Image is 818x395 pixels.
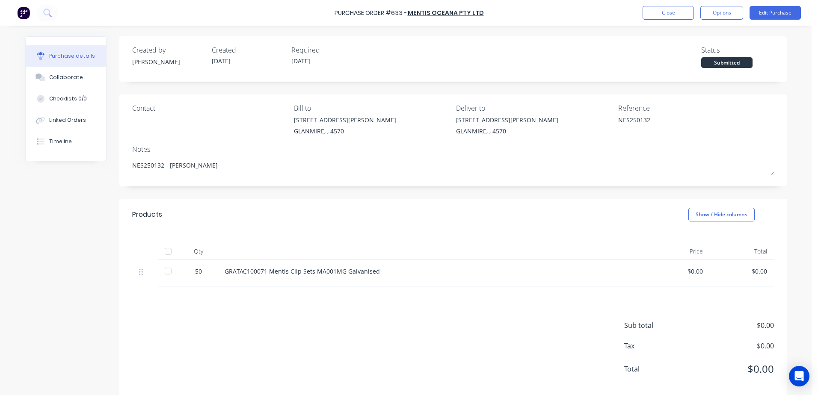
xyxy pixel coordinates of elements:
button: Collaborate [26,67,106,88]
button: Show / Hide columns [688,208,755,221]
button: Purchase details [26,45,106,67]
div: Status [701,45,774,55]
span: Total [624,364,688,374]
button: Timeline [26,131,106,152]
span: $0.00 [688,361,774,377]
button: Options [700,6,743,20]
span: Tax [624,341,688,351]
div: Contact [132,103,288,113]
div: Bill to [294,103,450,113]
span: Sub total [624,320,688,330]
img: Factory [17,6,30,19]
div: GLANMIRE, , 4570 [456,127,558,136]
div: Reference [618,103,774,113]
div: [STREET_ADDRESS][PERSON_NAME] [294,115,396,124]
button: Linked Orders [26,109,106,131]
span: $0.00 [688,320,774,330]
div: $0.00 [717,267,767,276]
div: Purchase details [49,52,95,60]
div: Timeline [49,138,72,145]
div: $0.00 [652,267,703,276]
button: Close [643,6,694,20]
div: Created [212,45,285,55]
div: GLANMIRE, , 4570 [294,127,396,136]
div: 50 [186,267,211,276]
button: Edit Purchase [750,6,801,20]
div: Total [710,243,774,260]
div: Qty [179,243,218,260]
div: [STREET_ADDRESS][PERSON_NAME] [456,115,558,124]
div: Products [132,209,162,220]
div: Linked Orders [49,116,86,124]
div: Submitted [701,57,753,68]
div: Price [646,243,710,260]
div: [PERSON_NAME] [132,57,205,66]
div: GRATAC100071 Mentis Clip Sets MA001MG Galvanised [225,267,639,276]
button: Checklists 0/0 [26,88,106,109]
div: Checklists 0/0 [49,95,87,103]
div: Deliver to [456,103,612,113]
span: $0.00 [688,341,774,351]
textarea: NES250132 [618,115,725,135]
div: Collaborate [49,74,83,81]
div: Open Intercom Messenger [789,366,809,386]
div: Required [291,45,364,55]
div: Notes [132,144,774,154]
textarea: NES250132 - [PERSON_NAME] [132,156,774,176]
a: Mentis Oceana Pty Ltd [408,9,484,17]
div: Created by [132,45,205,55]
div: Purchase Order #633 - [335,9,407,18]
